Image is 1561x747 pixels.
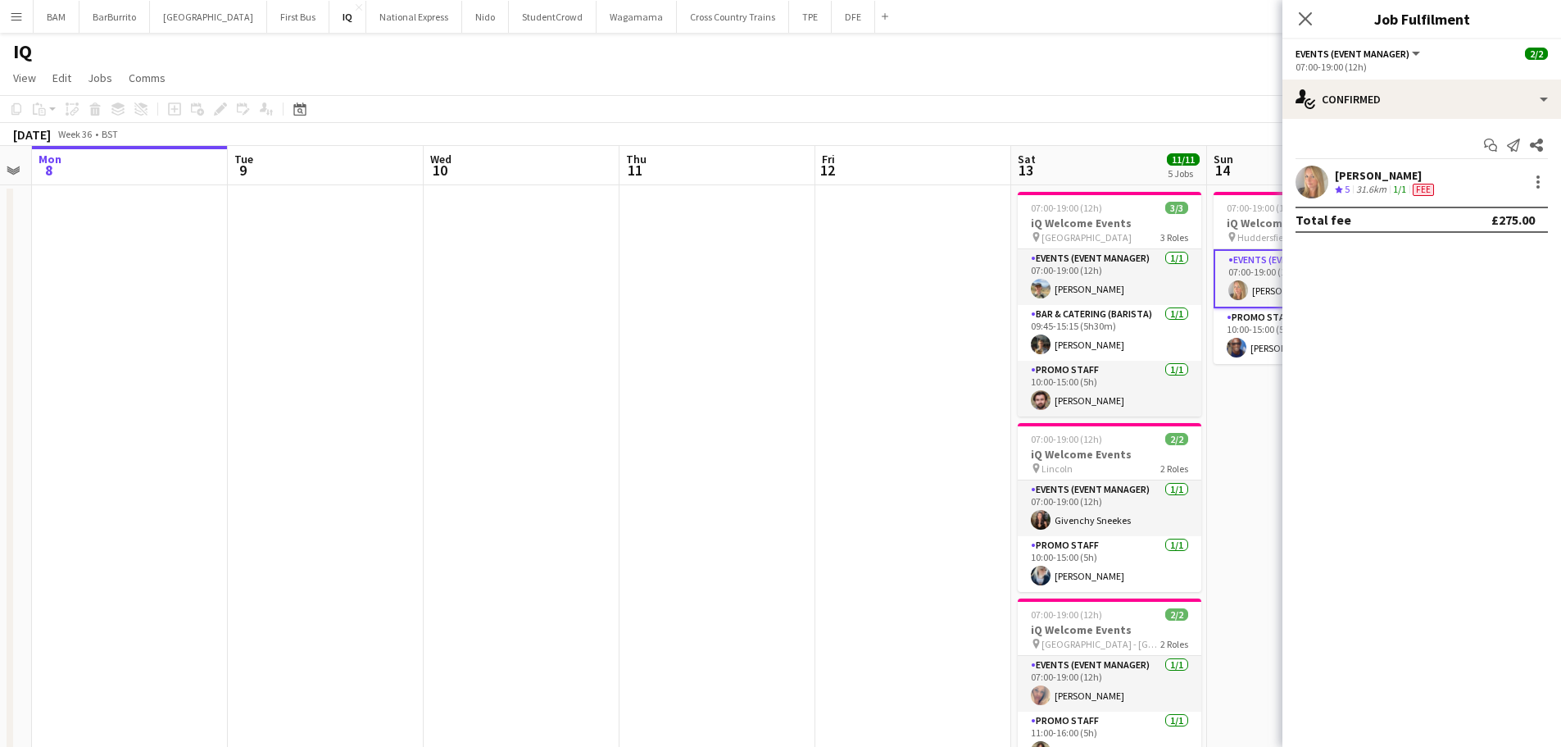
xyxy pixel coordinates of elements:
[329,1,366,33] button: IQ
[1018,536,1201,592] app-card-role: Promo Staff1/110:00-15:00 (5h)[PERSON_NAME]
[1018,423,1201,592] app-job-card: 07:00-19:00 (12h)2/2iQ Welcome Events Lincoln2 RolesEvents (Event Manager)1/107:00-19:00 (12h)Giv...
[430,152,452,166] span: Wed
[232,161,253,180] span: 9
[1413,184,1434,196] span: Fee
[1168,167,1199,180] div: 5 Jobs
[1296,61,1548,73] div: 07:00-19:00 (12h)
[819,161,835,180] span: 12
[1041,231,1132,244] span: [GEOGRAPHIC_DATA]
[102,128,118,140] div: BST
[1018,305,1201,361] app-card-role: Bar & Catering (Barista)1/109:45-15:15 (5h30m)[PERSON_NAME]
[129,71,166,85] span: Comms
[1525,48,1548,60] span: 2/2
[1214,216,1397,230] h3: iQ Welcome Events
[39,152,61,166] span: Mon
[13,126,51,143] div: [DATE]
[366,1,462,33] button: National Express
[789,1,832,33] button: TPE
[1160,462,1188,475] span: 2 Roles
[267,1,329,33] button: First Bus
[34,1,79,33] button: BAM
[1335,168,1437,183] div: [PERSON_NAME]
[1282,80,1561,119] div: Confirmed
[81,67,119,89] a: Jobs
[54,128,95,140] span: Week 36
[1296,212,1351,228] div: Total fee
[509,1,597,33] button: StudentCrowd
[462,1,509,33] button: Nido
[1282,8,1561,30] h3: Job Fulfilment
[1031,608,1102,621] span: 07:00-19:00 (12h)
[1393,183,1406,195] app-skills-label: 1/1
[79,1,150,33] button: BarBurrito
[1237,231,1291,244] span: Huddersfield
[677,1,789,33] button: Cross Country Trains
[1211,161,1233,180] span: 14
[1018,192,1201,417] app-job-card: 07:00-19:00 (12h)3/3iQ Welcome Events [GEOGRAPHIC_DATA]3 RolesEvents (Event Manager)1/107:00-19:0...
[832,1,875,33] button: DFE
[1018,216,1201,230] h3: iQ Welcome Events
[1165,202,1188,214] span: 3/3
[150,1,267,33] button: [GEOGRAPHIC_DATA]
[1018,361,1201,417] app-card-role: Promo Staff1/110:00-15:00 (5h)[PERSON_NAME]
[626,152,647,166] span: Thu
[1214,308,1397,364] app-card-role: Promo Staff1/110:00-15:00 (5h)[PERSON_NAME]
[1041,462,1073,475] span: Lincoln
[1015,161,1036,180] span: 13
[1167,153,1200,166] span: 11/11
[1018,249,1201,305] app-card-role: Events (Event Manager)1/107:00-19:00 (12h)[PERSON_NAME]
[13,39,32,64] h1: IQ
[1214,152,1233,166] span: Sun
[1409,183,1437,197] div: Crew has different fees then in role
[428,161,452,180] span: 10
[822,152,835,166] span: Fri
[1018,622,1201,637] h3: iQ Welcome Events
[7,67,43,89] a: View
[1160,231,1188,244] span: 3 Roles
[1353,183,1390,197] div: 31.6km
[52,71,71,85] span: Edit
[1345,183,1350,195] span: 5
[624,161,647,180] span: 11
[1018,447,1201,462] h3: iQ Welcome Events
[1031,433,1102,445] span: 07:00-19:00 (12h)
[1165,433,1188,445] span: 2/2
[88,71,112,85] span: Jobs
[1296,48,1423,60] button: Events (Event Manager)
[1214,249,1397,308] app-card-role: Events (Event Manager)1/107:00-19:00 (12h)[PERSON_NAME]
[597,1,677,33] button: Wagamama
[1296,48,1409,60] span: Events (Event Manager)
[1214,192,1397,364] app-job-card: 07:00-19:00 (12h)2/2iQ Welcome Events Huddersfield2 RolesEvents (Event Manager)1/107:00-19:00 (12...
[234,152,253,166] span: Tue
[1165,608,1188,621] span: 2/2
[36,161,61,180] span: 8
[1160,638,1188,650] span: 2 Roles
[46,67,78,89] a: Edit
[1018,656,1201,712] app-card-role: Events (Event Manager)1/107:00-19:00 (12h)[PERSON_NAME]
[1018,481,1201,536] app-card-role: Events (Event Manager)1/107:00-19:00 (12h)Givenchy Sneekes
[1491,212,1535,228] div: £275.00
[13,71,36,85] span: View
[1031,202,1102,214] span: 07:00-19:00 (12h)
[1018,152,1036,166] span: Sat
[1227,202,1298,214] span: 07:00-19:00 (12h)
[122,67,172,89] a: Comms
[1041,638,1160,650] span: [GEOGRAPHIC_DATA] - [GEOGRAPHIC_DATA]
